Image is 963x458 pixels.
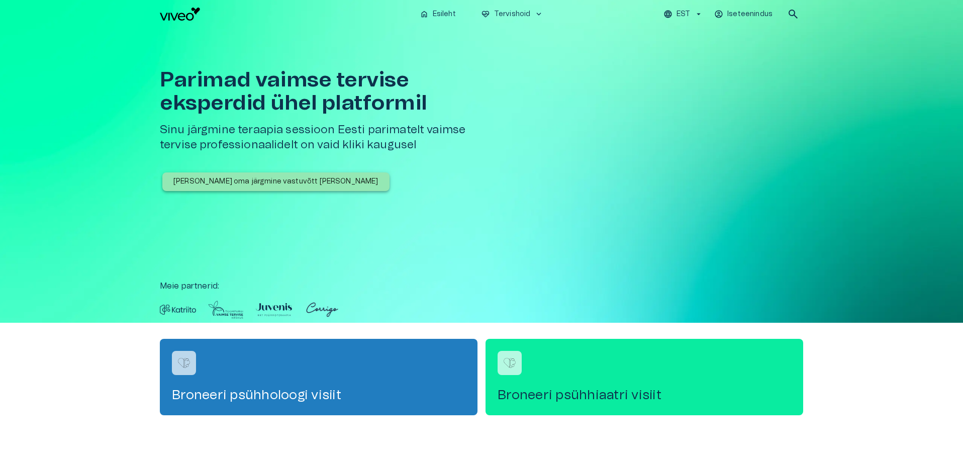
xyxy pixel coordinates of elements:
img: Broneeri psühholoogi visiit logo [176,355,191,371]
span: keyboard_arrow_down [534,10,543,19]
img: Viveo logo [160,8,200,21]
img: Broneeri psühhiaatri visiit logo [502,355,517,371]
button: open search modal [783,4,803,24]
button: homeEsileht [416,7,461,22]
button: EST [662,7,705,22]
h4: Broneeri psühholoogi visiit [172,387,465,403]
a: Navigate to service booking [486,339,803,415]
a: Navigate to service booking [160,339,477,415]
h5: Sinu järgmine teraapia sessioon Eesti parimatelt vaimse tervise professionaalidelt on vaid kliki ... [160,123,486,152]
p: Iseteenindus [727,9,773,20]
p: Esileht [433,9,456,20]
img: Partner logo [160,300,196,319]
h1: Parimad vaimse tervise eksperdid ühel platformil [160,68,486,115]
span: ecg_heart [481,10,490,19]
button: [PERSON_NAME] oma järgmine vastuvõtt [PERSON_NAME] [162,172,390,191]
p: Meie partnerid : [160,280,803,292]
img: Partner logo [256,300,292,319]
button: ecg_heartTervishoidkeyboard_arrow_down [477,7,548,22]
button: Iseteenindus [713,7,775,22]
a: Navigate to homepage [160,8,412,21]
p: [PERSON_NAME] oma järgmine vastuvõtt [PERSON_NAME] [173,176,378,187]
span: home [420,10,429,19]
span: search [787,8,799,20]
img: Partner logo [208,300,244,319]
p: Tervishoid [494,9,531,20]
p: EST [677,9,690,20]
img: Partner logo [304,300,340,319]
h4: Broneeri psühhiaatri visiit [498,387,791,403]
